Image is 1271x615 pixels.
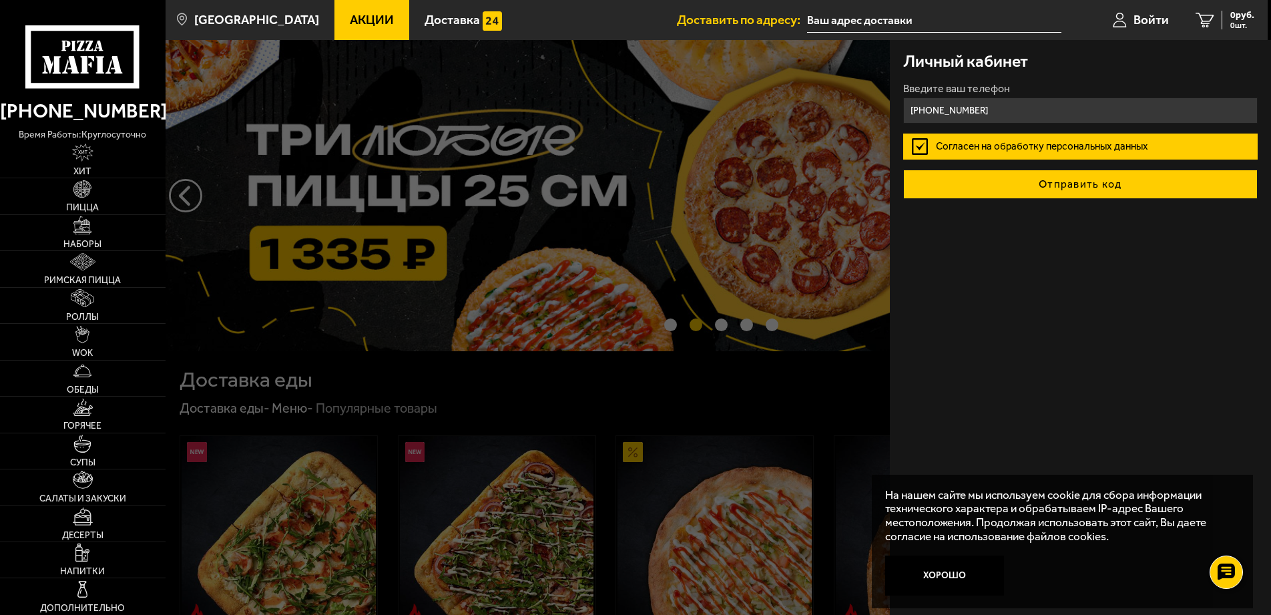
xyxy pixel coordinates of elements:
[63,421,101,431] span: Горячее
[350,13,394,26] span: Акции
[62,531,103,540] span: Десерты
[73,167,91,176] span: Хит
[903,170,1258,199] button: Отправить код
[70,458,95,467] span: Супы
[66,313,99,322] span: Роллы
[1133,13,1169,26] span: Войти
[1230,21,1254,29] span: 0 шт.
[483,11,503,31] img: 15daf4d41897b9f0e9f617042186c801.svg
[885,488,1232,543] p: На нашем сайте мы используем cookie для сбора информации технического характера и обрабатываем IP...
[40,604,125,613] span: Дополнительно
[67,385,99,395] span: Обеды
[677,13,807,26] span: Доставить по адресу:
[72,349,93,358] span: WOK
[885,556,1005,596] button: Хорошо
[66,203,99,212] span: Пицца
[44,276,121,285] span: Римская пицца
[39,494,126,503] span: Салаты и закуски
[63,240,101,249] span: Наборы
[1230,11,1254,20] span: 0 руб.
[194,13,319,26] span: [GEOGRAPHIC_DATA]
[807,8,1061,33] input: Ваш адрес доставки
[903,83,1258,94] label: Введите ваш телефон
[903,134,1258,160] label: Согласен на обработку персональных данных
[60,567,105,576] span: Напитки
[425,13,480,26] span: Доставка
[903,53,1028,70] h3: Личный кабинет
